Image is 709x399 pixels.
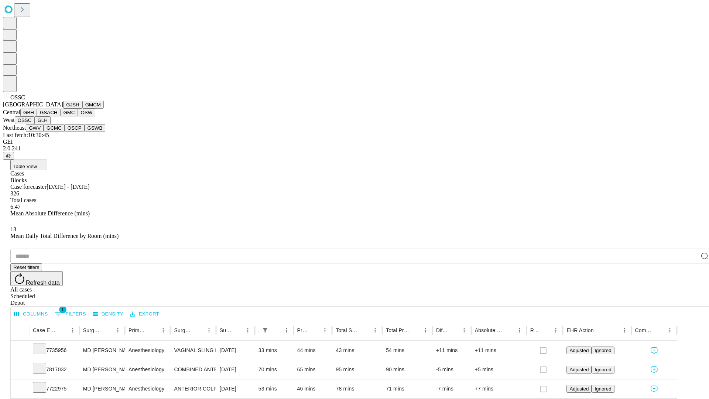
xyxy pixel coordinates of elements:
button: Density [91,308,125,320]
button: Sort [271,325,281,335]
span: Mean Absolute Difference (mins) [10,210,90,216]
button: Expand [14,364,25,376]
div: Resolved in EHR [530,327,540,333]
div: Case Epic Id [33,327,56,333]
button: Menu [459,325,469,335]
div: Comments [635,327,654,333]
span: Case forecaster [10,184,47,190]
div: 7722975 [33,379,76,398]
button: Menu [665,325,675,335]
button: Sort [410,325,420,335]
div: 1 active filter [260,325,270,335]
span: Adjusted [569,386,589,392]
button: Sort [595,325,605,335]
button: Ignored [592,366,614,374]
button: GMCM [82,101,104,109]
button: GSACH [37,109,60,116]
button: Sort [449,325,459,335]
span: @ [6,153,11,158]
button: Export [128,308,161,320]
button: @ [3,152,14,160]
button: Menu [158,325,168,335]
div: 78 mins [336,379,379,398]
div: Surgeon Name [83,327,102,333]
span: Ignored [595,348,611,353]
button: Sort [360,325,370,335]
button: Sort [232,325,243,335]
div: [DATE] [220,379,251,398]
div: 53 mins [258,379,290,398]
div: COMBINED ANTEROPOSTERIOR [MEDICAL_DATA], CYSTO [174,360,212,379]
button: GJSH [63,101,82,109]
span: Northeast [3,125,26,131]
button: Menu [619,325,630,335]
div: 7817032 [33,360,76,379]
button: Sort [193,325,204,335]
button: Menu [514,325,525,335]
div: Difference [436,327,448,333]
button: OSCP [65,124,85,132]
div: Anesthesiology [129,341,167,360]
button: Adjusted [566,366,592,374]
span: 326 [10,190,19,197]
button: Expand [14,383,25,396]
button: Menu [243,325,253,335]
button: Sort [504,325,514,335]
span: Adjusted [569,348,589,353]
div: ANTERIOR COLPORRAPHY, [MEDICAL_DATA], CYSTO [174,379,212,398]
button: Menu [113,325,123,335]
div: MD [PERSON_NAME] [83,379,121,398]
span: Adjusted [569,367,589,372]
span: 13 [10,226,16,232]
span: Last fetch: 10:30:45 [3,132,49,138]
div: 43 mins [336,341,379,360]
div: +11 mins [475,341,523,360]
div: Primary Service [129,327,147,333]
button: Ignored [592,385,614,393]
button: GWV [26,124,44,132]
button: Expand [14,344,25,357]
div: 90 mins [386,360,429,379]
span: Refresh data [26,280,60,286]
span: West [3,117,15,123]
button: OSSC [15,116,35,124]
span: Ignored [595,367,611,372]
button: Show filters [260,325,270,335]
div: MD [PERSON_NAME] [83,360,121,379]
span: Reset filters [13,265,39,270]
div: 46 mins [297,379,329,398]
button: Menu [281,325,292,335]
div: Surgery Name [174,327,192,333]
span: 1 [59,306,66,313]
div: Total Scheduled Duration [336,327,359,333]
button: Sort [57,325,67,335]
button: GMC [60,109,78,116]
div: GEI [3,139,706,145]
span: 6.47 [10,204,21,210]
div: 71 mins [386,379,429,398]
div: VAGINAL SLING PROCEDURE FOR [MEDICAL_DATA] [174,341,212,360]
span: Table View [13,164,37,169]
div: Anesthesiology [129,379,167,398]
button: Menu [370,325,380,335]
button: Sort [540,325,551,335]
div: 65 mins [297,360,329,379]
button: Show filters [53,308,88,320]
button: Menu [320,325,330,335]
div: Anesthesiology [129,360,167,379]
button: GBH [20,109,37,116]
span: Central [3,109,20,115]
div: [DATE] [220,360,251,379]
button: Reset filters [10,263,42,271]
div: MD [PERSON_NAME] [83,341,121,360]
div: Total Predicted Duration [386,327,409,333]
button: Adjusted [566,347,592,354]
div: +11 mins [436,341,467,360]
span: Mean Daily Total Difference by Room (mins) [10,233,119,239]
span: Ignored [595,386,611,392]
div: 95 mins [336,360,379,379]
div: 44 mins [297,341,329,360]
span: [GEOGRAPHIC_DATA] [3,101,63,108]
div: 33 mins [258,341,290,360]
